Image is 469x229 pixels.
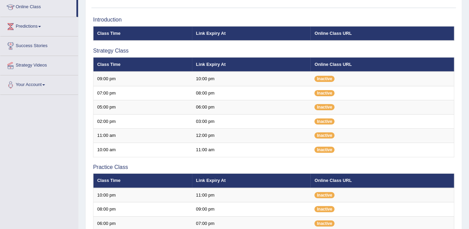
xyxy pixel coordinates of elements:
[192,72,311,86] td: 10:00 pm
[93,57,192,72] th: Class Time
[192,202,311,217] td: 09:00 pm
[192,57,311,72] th: Link Expiry At
[314,147,335,153] span: Inactive
[93,48,454,54] h3: Strategy Class
[0,37,78,54] a: Success Stories
[93,174,192,188] th: Class Time
[192,188,311,202] td: 11:00 pm
[93,188,192,202] td: 10:00 pm
[93,114,192,129] td: 02:00 pm
[0,17,78,34] a: Predictions
[93,202,192,217] td: 08:00 pm
[93,86,192,100] td: 07:00 pm
[192,143,311,157] td: 11:00 am
[192,114,311,129] td: 03:00 pm
[311,57,454,72] th: Online Class URL
[0,75,78,92] a: Your Account
[93,164,454,170] h3: Practice Class
[93,26,192,41] th: Class Time
[192,26,311,41] th: Link Expiry At
[93,143,192,157] td: 10:00 am
[314,220,335,227] span: Inactive
[192,174,311,188] th: Link Expiry At
[314,206,335,212] span: Inactive
[314,192,335,198] span: Inactive
[93,129,192,143] td: 11:00 am
[314,132,335,139] span: Inactive
[314,118,335,125] span: Inactive
[314,104,335,110] span: Inactive
[192,86,311,100] td: 08:00 pm
[93,72,192,86] td: 09:00 pm
[192,100,311,115] td: 06:00 pm
[93,100,192,115] td: 05:00 pm
[192,129,311,143] td: 12:00 pm
[311,174,454,188] th: Online Class URL
[0,56,78,73] a: Strategy Videos
[311,26,454,41] th: Online Class URL
[314,90,335,96] span: Inactive
[314,76,335,82] span: Inactive
[93,17,454,23] h3: Introduction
